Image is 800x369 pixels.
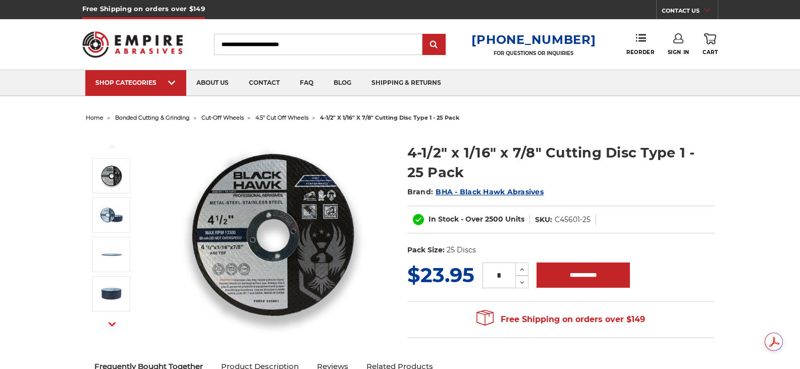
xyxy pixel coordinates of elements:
span: In Stock [429,215,459,224]
img: 4-1/2" x .06" x 7/8" Cut off wheels [99,202,124,228]
a: Reorder [626,33,654,55]
dd: C45601-25 [555,215,591,225]
button: Next [100,313,124,335]
span: $23.95 [407,262,474,287]
img: 4-1/2" x 1/16" x 7/8" Cutting Disc Type 1 - 25 Pack [172,132,374,334]
a: about us [186,70,239,96]
a: blog [324,70,361,96]
div: SHOP CATEGORIES [95,79,176,86]
span: Brand: [407,187,434,196]
dd: 25 Discs [447,245,476,255]
a: faq [290,70,324,96]
span: Free Shipping on orders over $149 [476,309,645,330]
span: 2500 [485,215,503,224]
span: Cart [703,49,718,56]
button: Previous [100,136,124,158]
p: FOR QUESTIONS OR INQUIRIES [471,50,596,57]
dt: SKU: [535,215,552,225]
span: Sign In [668,49,689,56]
a: Cart [703,33,718,56]
img: 4-1/2" x 1/16" x 7/8" Cutting Disc Type 1 - 25 Pack [99,163,124,188]
a: cut-off wheels [201,114,244,121]
span: Units [505,215,524,224]
a: [PHONE_NUMBER] [471,32,596,47]
a: contact [239,70,290,96]
dt: Pack Size: [407,245,445,255]
a: BHA - Black Hawk Abrasives [436,187,544,196]
a: CONTACT US [662,5,718,19]
a: home [86,114,103,121]
input: Submit [424,35,444,55]
a: shipping & returns [361,70,451,96]
img: Empire Abrasives [82,25,183,64]
span: - Over [461,215,483,224]
img: 4-1/2" x 7/8" Cut-off wheels [99,281,124,306]
img: Long lasting Metal cutting disc, 4.5 inch diameter [99,242,124,267]
span: Reorder [626,49,654,56]
a: bonded cutting & grinding [115,114,190,121]
a: 4.5" cut off wheels [255,114,308,121]
h1: 4-1/2" x 1/16" x 7/8" Cutting Disc Type 1 - 25 Pack [407,143,715,182]
span: 4-1/2" x 1/16" x 7/8" cutting disc type 1 - 25 pack [320,114,459,121]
